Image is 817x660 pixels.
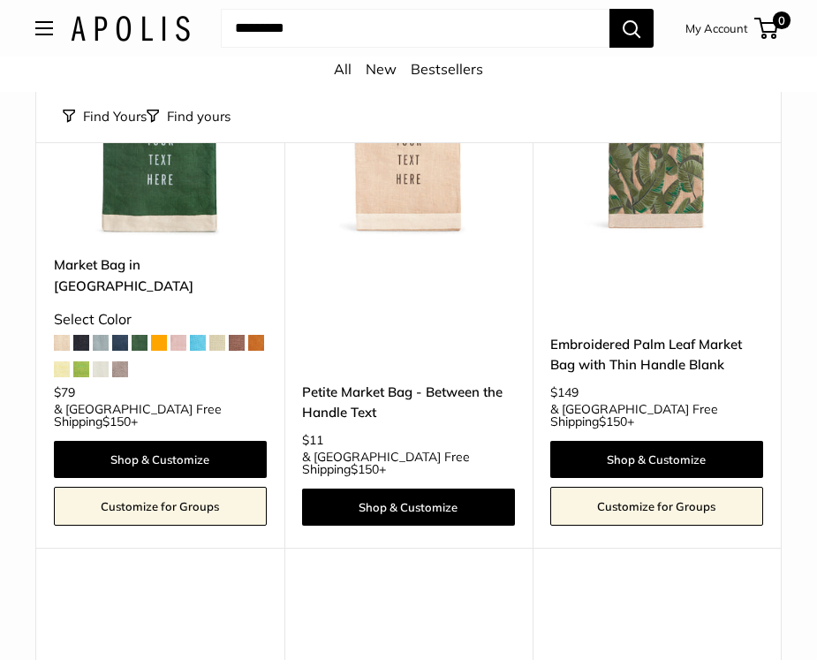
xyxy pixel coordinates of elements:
[773,11,791,29] span: 0
[599,413,627,429] span: $150
[147,104,231,129] button: Filter collection
[35,21,53,35] button: Open menu
[550,334,763,376] a: Embroidered Palm Leaf Market Bag with Thin Handle Blank
[54,441,267,478] a: Shop & Customize
[102,413,131,429] span: $150
[302,451,515,475] span: & [GEOGRAPHIC_DATA] Free Shipping +
[14,593,189,646] iframe: Sign Up via Text for Offers
[411,60,483,78] a: Bestsellers
[63,104,147,129] button: Find Yours
[54,254,267,296] a: Market Bag in [GEOGRAPHIC_DATA]
[351,461,379,477] span: $150
[685,18,748,39] a: My Account
[756,18,778,39] a: 0
[550,384,579,400] span: $149
[54,487,267,526] a: Customize for Groups
[54,307,267,333] div: Select Color
[302,432,323,448] span: $11
[334,60,352,78] a: All
[221,9,609,48] input: Search...
[550,487,763,526] a: Customize for Groups
[302,489,515,526] a: Shop & Customize
[609,9,654,48] button: Search
[366,60,397,78] a: New
[71,16,190,42] img: Apolis
[54,384,75,400] span: $79
[550,441,763,478] a: Shop & Customize
[302,382,515,423] a: Petite Market Bag - Between the Handle Text
[54,403,267,428] span: & [GEOGRAPHIC_DATA] Free Shipping +
[550,403,763,428] span: & [GEOGRAPHIC_DATA] Free Shipping +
